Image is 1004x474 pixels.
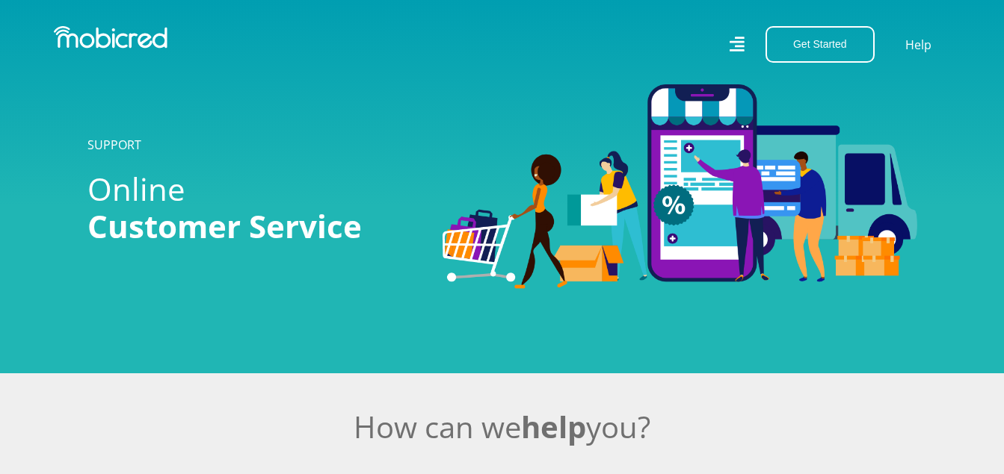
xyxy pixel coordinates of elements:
h1: Online [87,170,420,246]
img: Mobicred [54,26,167,49]
span: Customer Service [87,205,362,247]
span: help [521,406,586,447]
h2: How can we you? [87,409,917,445]
img: Categories [443,84,917,289]
a: SUPPORT [87,137,141,153]
button: Get Started [766,26,875,63]
a: Help [905,35,932,54]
